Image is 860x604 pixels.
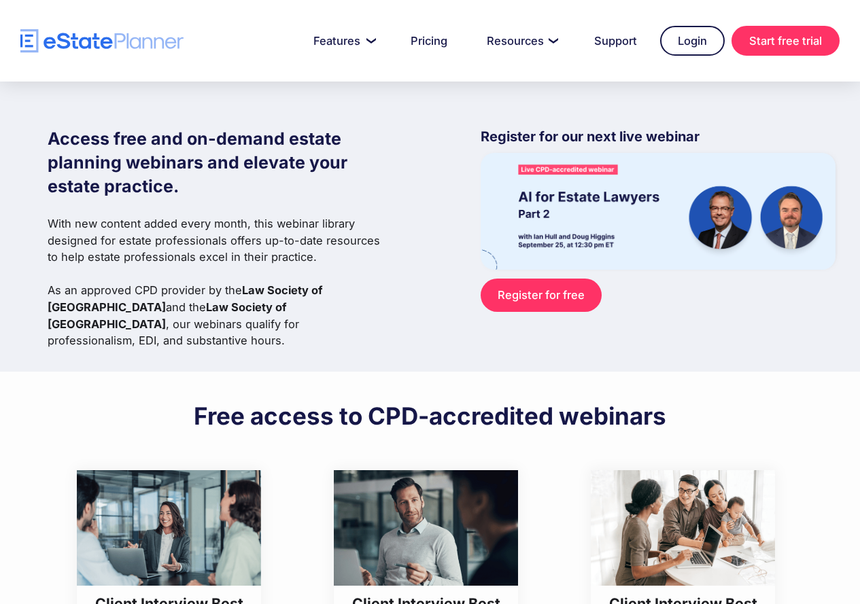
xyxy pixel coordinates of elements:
[194,401,666,431] h2: Free access to CPD-accredited webinars
[732,26,840,56] a: Start free trial
[481,153,836,269] img: eState Academy webinar
[48,215,386,349] p: With new content added every month, this webinar library designed for estate professionals offers...
[20,29,184,53] a: home
[481,127,836,153] p: Register for our next live webinar
[660,26,725,56] a: Login
[470,27,571,54] a: Resources
[394,27,464,54] a: Pricing
[481,279,601,312] a: Register for free
[48,127,386,198] h1: Access free and on-demand estate planning webinars and elevate your estate practice.
[297,27,388,54] a: Features
[578,27,653,54] a: Support
[48,300,287,331] strong: Law Society of [GEOGRAPHIC_DATA]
